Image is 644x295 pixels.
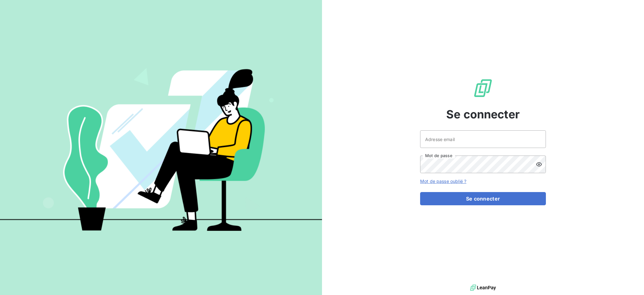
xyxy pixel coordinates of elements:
img: logo [470,283,496,292]
a: Mot de passe oublié ? [420,179,466,184]
button: Se connecter [420,192,546,205]
span: Se connecter [446,106,520,123]
img: Logo LeanPay [473,78,493,98]
input: placeholder [420,130,546,148]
